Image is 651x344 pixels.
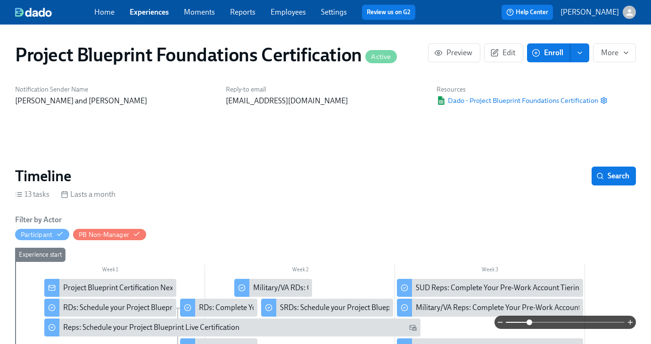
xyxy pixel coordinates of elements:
button: Edit [484,43,523,62]
div: SRDs: Schedule your Project Blueprint Live Certification [261,299,393,317]
h6: Notification Sender Name [15,85,214,94]
a: Home [94,8,115,17]
a: Reports [230,8,255,17]
div: Week 3 [395,265,585,277]
div: RDs: Schedule your Project Blueprint Live Certification [63,302,237,313]
a: Experiences [130,8,169,17]
div: SUD Reps: Complete Your Pre-Work Account Tiering [416,283,584,293]
span: Edit [492,48,515,58]
a: dado [15,8,94,17]
a: Moments [184,8,215,17]
img: dado [15,8,52,17]
span: Help Center [506,8,548,17]
button: Preview [428,43,480,62]
div: RDs: Schedule your Project Blueprint Live Certification [44,299,176,317]
h6: Filter by Actor [15,215,62,225]
span: Active [365,53,396,60]
span: Search [598,171,629,181]
div: Project Blueprint Certification Next Steps! [44,279,176,297]
button: PB Non-Manager [73,229,146,240]
div: RDs: Complete Your Pre-Work Account Tiering [180,299,258,317]
button: Participant [15,229,69,240]
div: SUD Reps: Complete Your Pre-Work Account Tiering [397,279,583,297]
div: Military/VA RDs: Complete Your Pre-Work Account Tiering [234,279,312,297]
a: Settings [321,8,347,17]
div: SRDs: Schedule your Project Blueprint Live Certification [280,302,457,313]
p: [PERSON_NAME] and [PERSON_NAME] [15,96,214,106]
div: Hide Participant [21,230,52,239]
a: Review us on G2 [367,8,411,17]
button: [PERSON_NAME] [560,6,636,19]
a: Google SheetDado - Project Blueprint Foundations Certification [437,96,598,105]
span: Preview [436,48,472,58]
h2: Timeline [15,167,71,185]
div: Military/VA Reps: Complete Your Pre-Work Account Tiering [397,299,583,317]
div: Week 1 [15,265,205,277]
h1: Project Blueprint Foundations Certification [15,43,397,66]
span: More [601,48,628,58]
img: Google Sheet [437,96,446,105]
button: Search [592,167,636,185]
div: Experience start [15,248,66,262]
button: Enroll [527,43,570,62]
div: 13 tasks [15,189,49,200]
div: Hide PB Non-Manager [79,230,129,239]
div: Project Blueprint Certification Next Steps! [63,283,197,293]
div: Military/VA RDs: Complete Your Pre-Work Account Tiering [253,283,440,293]
div: RDs: Complete Your Pre-Work Account Tiering [199,302,348,313]
div: Military/VA Reps: Complete Your Pre-Work Account Tiering [416,302,605,313]
a: Employees [271,8,306,17]
h6: Resources [437,85,608,94]
span: Enroll [534,48,563,58]
div: Lasts a month [61,189,115,200]
p: [PERSON_NAME] [560,7,619,17]
button: More [593,43,636,62]
button: Review us on G2 [362,5,415,20]
h6: Reply-to email [226,85,425,94]
div: Week 2 [205,265,395,277]
button: Help Center [502,5,553,20]
button: enroll [570,43,589,62]
p: [EMAIL_ADDRESS][DOMAIN_NAME] [226,96,425,106]
span: Dado - Project Blueprint Foundations Certification [437,96,598,105]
